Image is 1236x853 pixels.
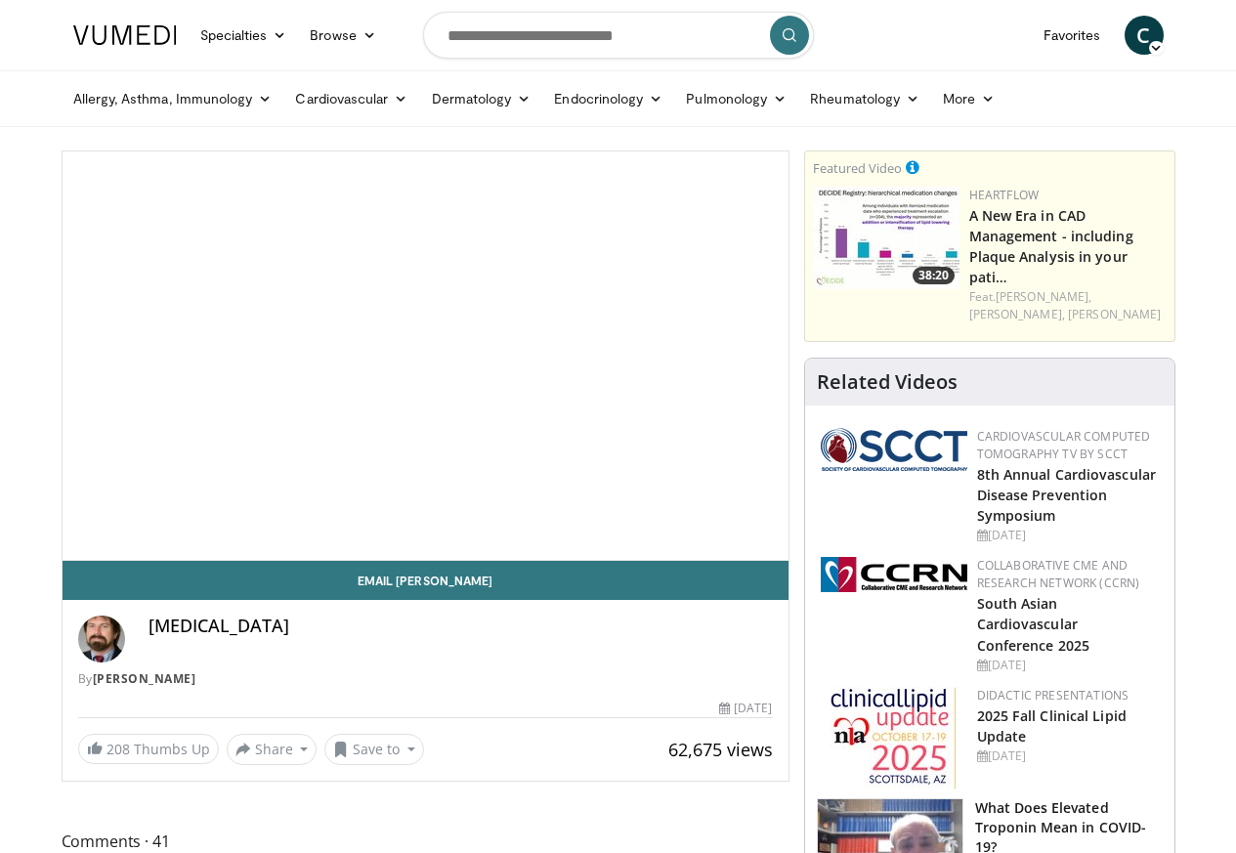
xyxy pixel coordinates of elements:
[78,616,125,662] img: Avatar
[674,79,798,118] a: Pulmonology
[63,561,788,600] a: Email [PERSON_NAME]
[969,206,1133,286] a: A New Era in CAD Management - including Plaque Analysis in your pati…
[283,79,419,118] a: Cardiovascular
[931,79,1006,118] a: More
[977,557,1140,591] a: Collaborative CME and Research Network (CCRN)
[63,151,788,561] video-js: Video Player
[813,159,902,177] small: Featured Video
[298,16,388,55] a: Browse
[1032,16,1113,55] a: Favorites
[913,267,955,284] span: 38:20
[719,700,772,717] div: [DATE]
[227,734,318,765] button: Share
[977,687,1159,704] div: Didactic Presentations
[977,527,1159,544] div: [DATE]
[93,670,196,687] a: [PERSON_NAME]
[821,557,967,592] img: a04ee3ba-8487-4636-b0fb-5e8d268f3737.png.150x105_q85_autocrop_double_scale_upscale_version-0.2.png
[324,734,424,765] button: Save to
[62,79,284,118] a: Allergy, Asthma, Immunology
[996,288,1091,305] a: [PERSON_NAME],
[831,687,957,789] img: d65bce67-f81a-47c5-b47d-7b8806b59ca8.jpg.150x105_q85_autocrop_double_scale_upscale_version-0.2.jpg
[821,428,967,471] img: 51a70120-4f25-49cc-93a4-67582377e75f.png.150x105_q85_autocrop_double_scale_upscale_version-0.2.png
[813,187,959,289] a: 38:20
[420,79,543,118] a: Dermatology
[149,616,773,637] h4: [MEDICAL_DATA]
[977,706,1127,746] a: 2025 Fall Clinical Lipid Update
[78,670,773,688] div: By
[798,79,931,118] a: Rheumatology
[969,306,1065,322] a: [PERSON_NAME],
[977,747,1159,765] div: [DATE]
[1125,16,1164,55] a: C
[668,738,773,761] span: 62,675 views
[969,187,1040,203] a: Heartflow
[73,25,177,45] img: VuMedi Logo
[423,12,814,59] input: Search topics, interventions
[813,187,959,289] img: 738d0e2d-290f-4d89-8861-908fb8b721dc.150x105_q85_crop-smart_upscale.jpg
[969,288,1167,323] div: Feat.
[542,79,674,118] a: Endocrinology
[817,370,958,394] h4: Related Videos
[977,465,1157,525] a: 8th Annual Cardiovascular Disease Prevention Symposium
[78,734,219,764] a: 208 Thumbs Up
[977,657,1159,674] div: [DATE]
[107,740,130,758] span: 208
[189,16,299,55] a: Specialties
[977,428,1151,462] a: Cardiovascular Computed Tomography TV by SCCT
[977,594,1090,654] a: South Asian Cardiovascular Conference 2025
[1068,306,1161,322] a: [PERSON_NAME]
